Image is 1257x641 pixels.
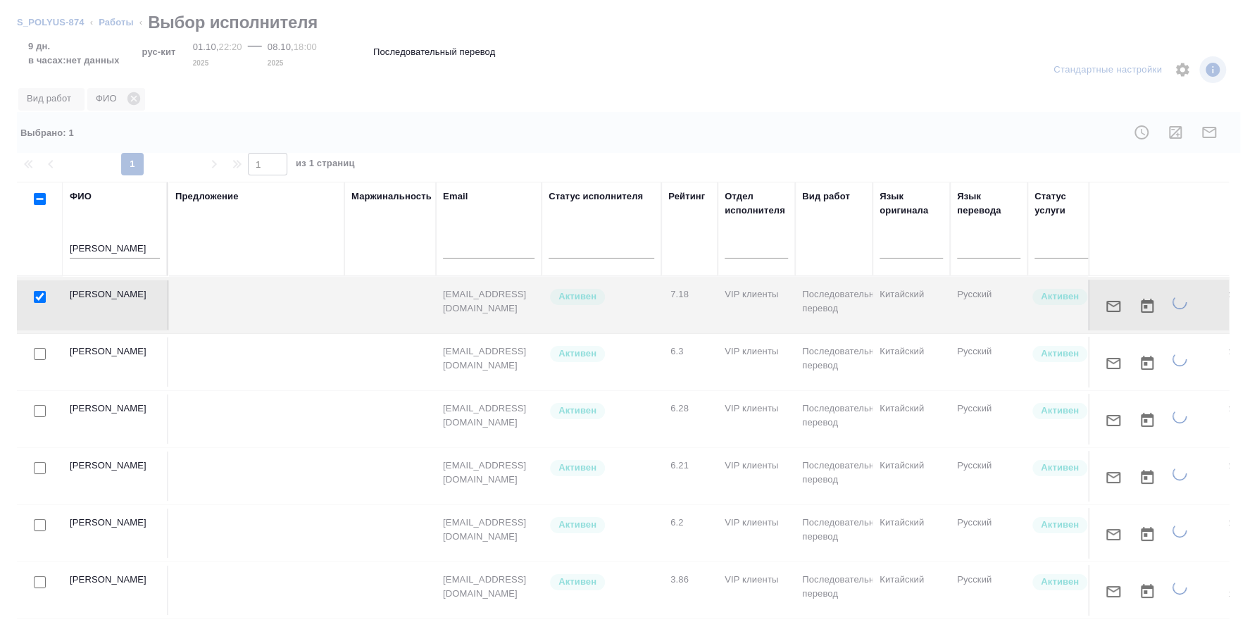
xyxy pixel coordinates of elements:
[63,337,168,387] td: [PERSON_NAME]
[175,189,239,204] div: Предложение
[34,348,46,360] input: Выбери исполнителей, чтобы отправить приглашение на работу
[1096,404,1130,437] button: Отправить предложение о работе
[957,189,1020,218] div: Язык перевода
[725,189,788,218] div: Отдел исполнителя
[1130,461,1164,494] button: Открыть календарь загрузки
[63,566,168,615] td: [PERSON_NAME]
[63,509,168,558] td: [PERSON_NAME]
[63,280,168,330] td: [PERSON_NAME]
[668,189,705,204] div: Рейтинг
[549,189,643,204] div: Статус исполнителя
[1096,518,1130,552] button: Отправить предложение о работе
[373,45,495,59] p: Последовательный перевод
[1096,461,1130,494] button: Отправить предложение о работе
[880,189,943,218] div: Язык оригинала
[1096,347,1130,380] button: Отправить предложение о работе
[63,394,168,444] td: [PERSON_NAME]
[34,405,46,417] input: Выбери исполнителей, чтобы отправить приглашение на работу
[1130,575,1164,609] button: Открыть календарь загрузки
[443,189,468,204] div: Email
[1130,290,1164,323] button: Открыть календарь загрузки
[70,189,92,204] div: ФИО
[351,189,432,204] div: Маржинальность
[1130,518,1164,552] button: Открыть календарь загрузки
[1034,189,1098,218] div: Статус услуги
[63,452,168,501] td: [PERSON_NAME]
[34,576,46,588] input: Выбери исполнителей, чтобы отправить приглашение на работу
[1096,575,1130,609] button: Отправить предложение о работе
[1130,404,1164,437] button: Открыть календарь загрузки
[34,462,46,474] input: Выбери исполнителей, чтобы отправить приглашение на работу
[1096,290,1130,323] button: Отправить предложение о работе
[34,519,46,531] input: Выбери исполнителей, чтобы отправить приглашение на работу
[802,189,850,204] div: Вид работ
[1130,347,1164,380] button: Открыть календарь загрузки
